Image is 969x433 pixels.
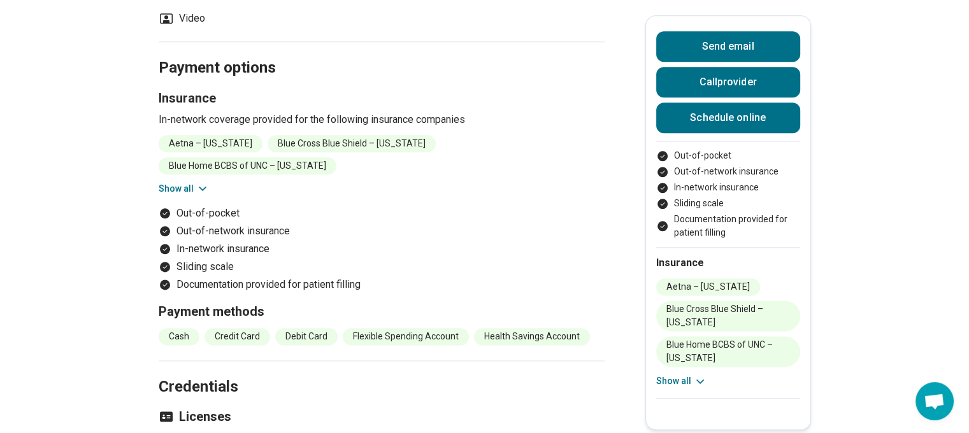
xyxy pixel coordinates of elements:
[159,182,209,195] button: Show all
[159,277,605,292] li: Documentation provided for patient filling
[159,27,605,79] h2: Payment options
[656,374,707,388] button: Show all
[159,346,605,398] h2: Credentials
[159,206,605,292] ul: Payment options
[159,259,605,274] li: Sliding scale
[159,408,605,425] h3: Licenses
[656,67,800,97] button: Callprovider
[159,89,605,107] h3: Insurance
[656,149,800,239] ul: Payment options
[656,213,800,239] li: Documentation provided for patient filling
[268,135,436,152] li: Blue Cross Blue Shield – [US_STATE]
[159,241,605,257] li: In-network insurance
[159,302,605,320] h3: Payment methods
[159,112,605,127] p: In-network coverage provided for the following insurance companies
[656,197,800,210] li: Sliding scale
[656,255,800,271] h2: Insurance
[656,149,800,162] li: Out-of-pocket
[915,382,954,420] a: Open chat
[474,328,590,345] li: Health Savings Account
[159,328,199,345] li: Cash
[275,328,338,345] li: Debit Card
[656,31,800,62] button: Send email
[159,206,605,221] li: Out-of-pocket
[343,328,469,345] li: Flexible Spending Account
[159,135,262,152] li: Aetna – [US_STATE]
[656,278,760,295] li: Aetna – [US_STATE]
[159,224,605,239] li: Out-of-network insurance
[205,328,270,345] li: Credit Card
[656,103,800,133] a: Schedule online
[656,165,800,178] li: Out-of-network insurance
[159,11,205,26] li: Video
[159,157,336,174] li: Blue Home BCBS of UNC – [US_STATE]
[656,336,800,367] li: Blue Home BCBS of UNC – [US_STATE]
[656,301,800,331] li: Blue Cross Blue Shield – [US_STATE]
[656,181,800,194] li: In-network insurance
